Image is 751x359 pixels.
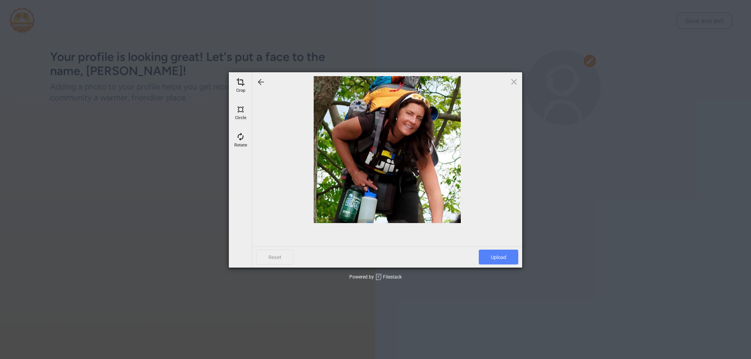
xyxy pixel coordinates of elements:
[231,104,250,123] div: Circle
[231,131,250,150] div: Rotate
[349,274,402,281] div: Powered by Filestack
[231,76,250,96] div: Crop
[256,77,266,87] div: Go back
[510,77,518,86] span: Click here or hit ESC to close picker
